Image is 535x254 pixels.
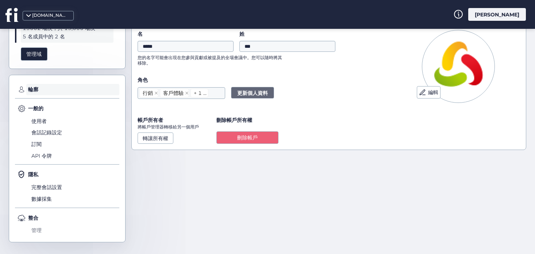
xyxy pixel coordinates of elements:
[31,227,42,234] font: 管理
[237,90,268,96] font: 更新個人資料
[28,105,43,112] font: 一般的
[239,31,245,37] font: 姓
[475,11,519,18] font: [PERSON_NAME]
[31,141,42,147] font: 訂閱
[138,117,163,123] font: 帳戶所有者
[160,89,189,97] nz-select-item: 客戶體驗
[138,124,199,130] font: 將帳戶管理器轉移給另一個用戶
[31,153,52,159] font: API 令牌
[138,77,148,83] font: 角色
[31,184,62,190] font: 完整會話設置
[422,30,495,103] img: 頭像圖片
[138,31,143,37] font: 名
[231,87,274,99] button: 更新個人資料
[23,33,65,40] font: 5 名成員中的 2 名
[216,117,252,123] font: 刪除帳戶所有權
[139,89,158,97] nz-select-item: 行銷
[32,12,71,18] font: [DOMAIN_NAME]
[28,215,38,221] font: 整合
[138,132,173,143] button: 轉讓所有權
[194,90,207,96] font: + 1 ...
[26,51,42,57] font: 管理域
[138,55,282,66] font: 您的名字可能會出現在您參與貢獻或被提及的全場會議中。您可以隨時將其移除。
[28,86,38,93] font: 輪廓
[28,171,38,178] font: 隱私
[163,90,184,96] font: 客戶體驗
[31,118,47,124] font: 使用者
[143,90,153,96] font: 行銷
[237,134,258,141] font: 刪除帳戶
[417,86,440,99] button: 編輯
[428,89,438,96] font: 編輯
[31,196,52,202] font: 數據採集
[31,129,62,136] font: 會話記錄設定
[216,131,278,144] button: 刪除帳戶
[190,89,208,97] nz-select-item: + 1 ...
[143,135,168,142] font: 轉讓所有權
